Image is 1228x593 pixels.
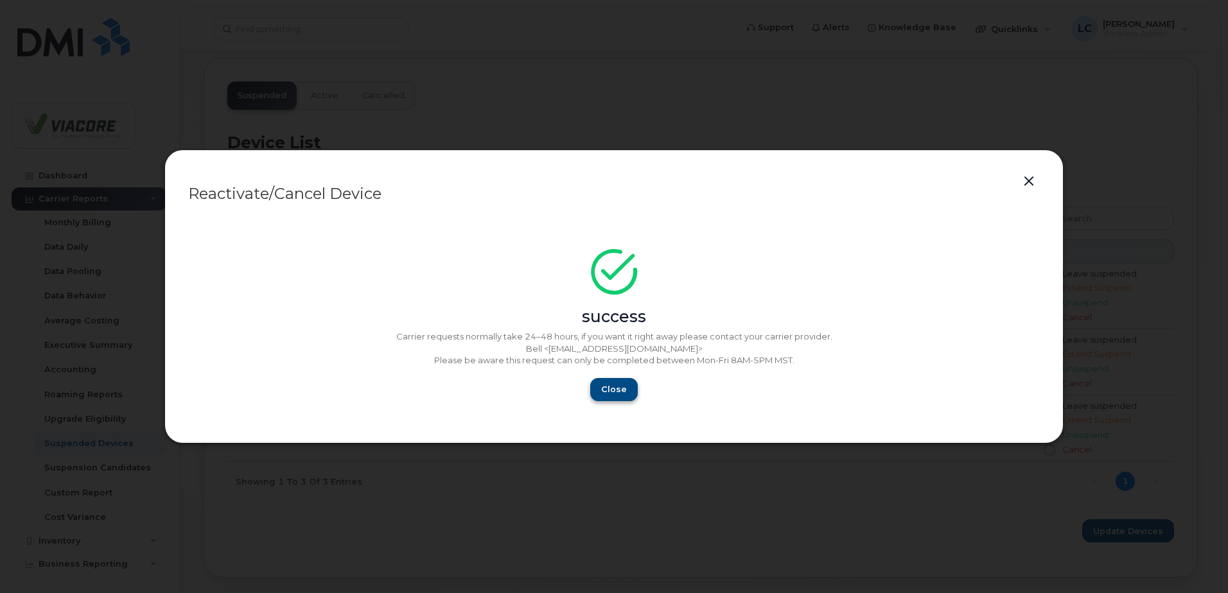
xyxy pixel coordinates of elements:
[601,383,627,395] span: Close
[188,186,1040,202] div: Reactivate/Cancel Device
[188,343,1040,355] p: Bell <[EMAIL_ADDRESS][DOMAIN_NAME]>
[188,354,1040,366] p: Please be aware this request can only be completed between Mon-Fri 8AM-5PM MST.
[590,378,638,401] button: Close
[188,331,1040,343] p: Carrier requests normally take 24–48 hours, if you want it right away please contact your carrier...
[188,305,1040,329] div: success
